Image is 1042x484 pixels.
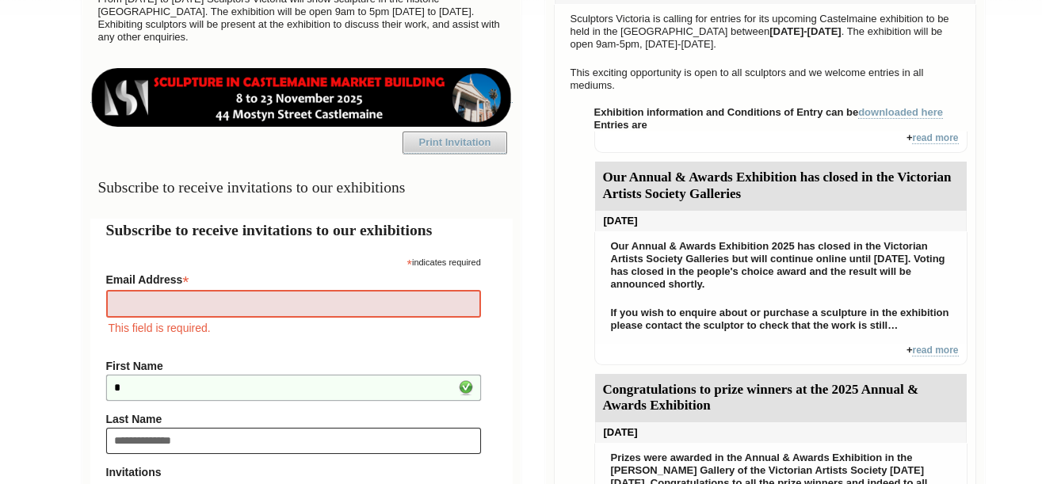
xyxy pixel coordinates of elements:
label: First Name [106,360,481,372]
div: + [594,344,968,365]
strong: [DATE]-[DATE] [769,25,842,37]
p: If you wish to enquire about or purchase a sculpture in the exhibition please contact the sculpto... [603,303,959,336]
a: Print Invitation [403,131,507,154]
div: This field is required. [106,319,481,337]
div: Our Annual & Awards Exhibition has closed in the Victorian Artists Society Galleries [595,162,967,211]
strong: Invitations [106,466,481,478]
h2: Subscribe to receive invitations to our exhibitions [106,219,497,242]
div: indicates required [106,253,481,269]
p: Our Annual & Awards Exhibition 2025 has closed in the Victorian Artists Society Galleries but wil... [603,236,959,295]
img: castlemaine-ldrbd25v2.png [90,68,513,127]
a: downloaded here [858,106,943,119]
div: [DATE] [595,211,967,231]
div: + [594,131,968,153]
p: This exciting opportunity is open to all sculptors and we welcome entries in all mediums. [563,63,968,96]
div: [DATE] [595,422,967,443]
strong: Exhibition information and Conditions of Entry can be [594,106,944,119]
a: read more [912,132,958,144]
a: read more [912,345,958,356]
label: Last Name [106,413,481,425]
h3: Subscribe to receive invitations to our exhibitions [90,172,513,203]
label: Email Address [106,269,481,288]
p: Sculptors Victoria is calling for entries for its upcoming Castelmaine exhibition to be held in t... [563,9,968,55]
div: Congratulations to prize winners at the 2025 Annual & Awards Exhibition [595,374,967,423]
